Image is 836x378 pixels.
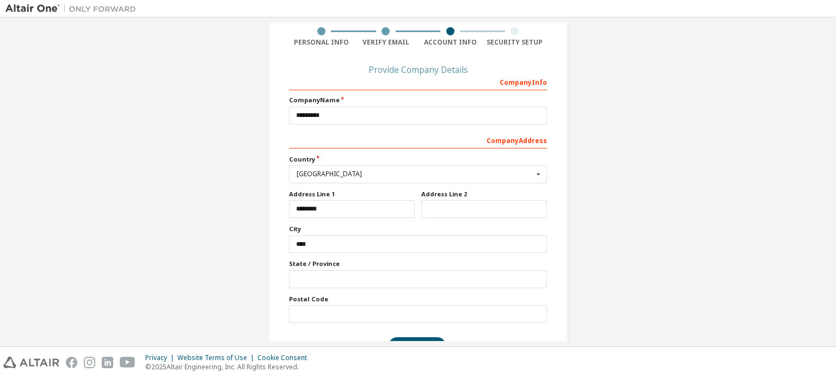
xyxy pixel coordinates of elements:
label: Address Line 2 [421,190,547,199]
p: © 2025 Altair Engineering, Inc. All Rights Reserved. [145,362,313,371]
div: Account Info [418,38,483,47]
div: Verify Email [354,38,419,47]
label: Address Line 1 [289,190,415,199]
img: Altair One [5,3,142,14]
img: facebook.svg [66,357,77,368]
div: [GEOGRAPHIC_DATA] [297,171,533,177]
label: City [289,225,547,233]
label: Postal Code [289,295,547,303]
div: Company Address [289,131,547,148]
label: Country [289,155,547,164]
label: Company Name [289,96,547,104]
div: Privacy [145,354,177,362]
div: Company Info [289,73,547,90]
div: Personal Info [289,38,354,47]
button: Next [389,337,446,354]
img: instagram.svg [84,357,95,368]
div: Security Setup [483,38,548,47]
label: State / Province [289,259,547,268]
div: Provide Company Details [289,66,547,73]
img: youtube.svg [120,357,136,368]
img: linkedin.svg [102,357,113,368]
img: altair_logo.svg [3,357,59,368]
div: Website Terms of Use [177,354,257,362]
div: Cookie Consent [257,354,313,362]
